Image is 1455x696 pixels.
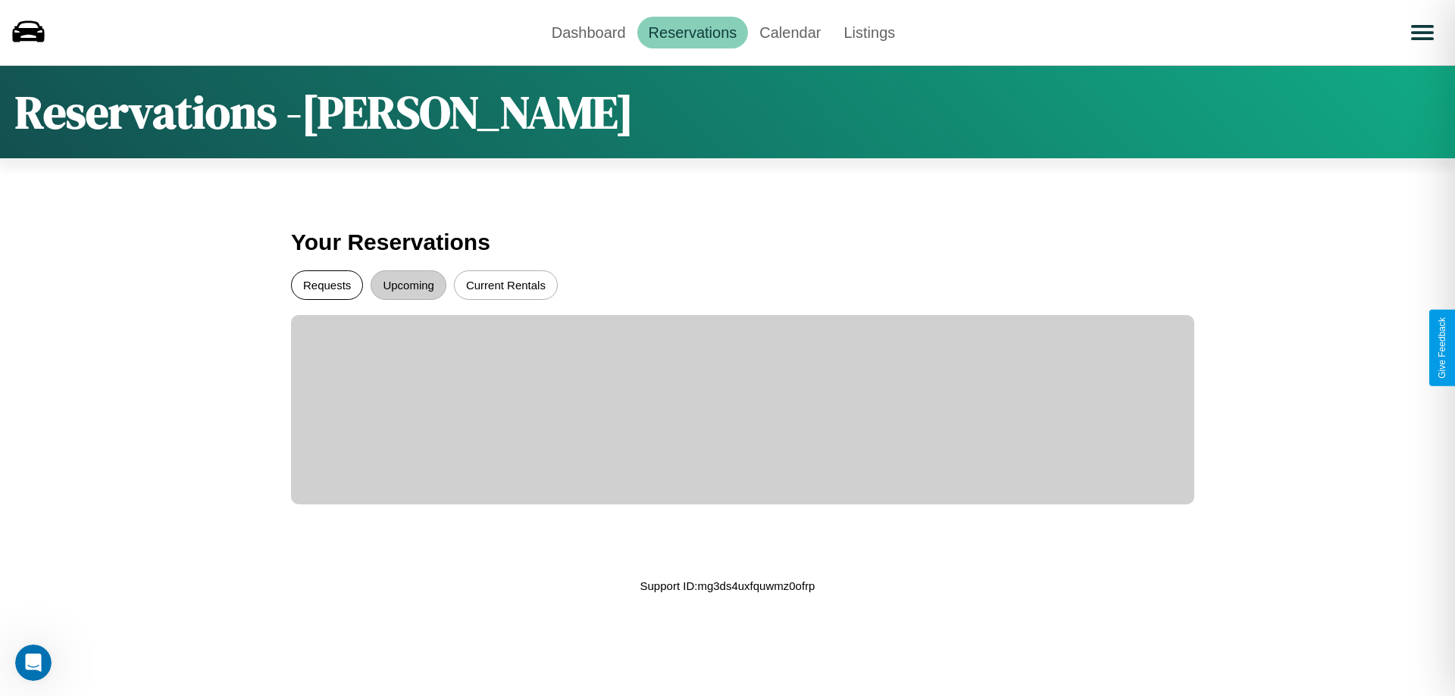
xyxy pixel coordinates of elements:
button: Open menu [1401,11,1444,54]
div: Give Feedback [1437,317,1447,379]
button: Upcoming [371,270,446,300]
a: Reservations [637,17,749,48]
p: Support ID: mg3ds4uxfquwmz0ofrp [640,576,815,596]
h1: Reservations - [PERSON_NAME] [15,81,634,143]
button: Requests [291,270,363,300]
iframe: Intercom live chat [15,645,52,681]
h3: Your Reservations [291,222,1164,263]
a: Calendar [748,17,832,48]
a: Dashboard [540,17,637,48]
a: Listings [832,17,906,48]
button: Current Rentals [454,270,558,300]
